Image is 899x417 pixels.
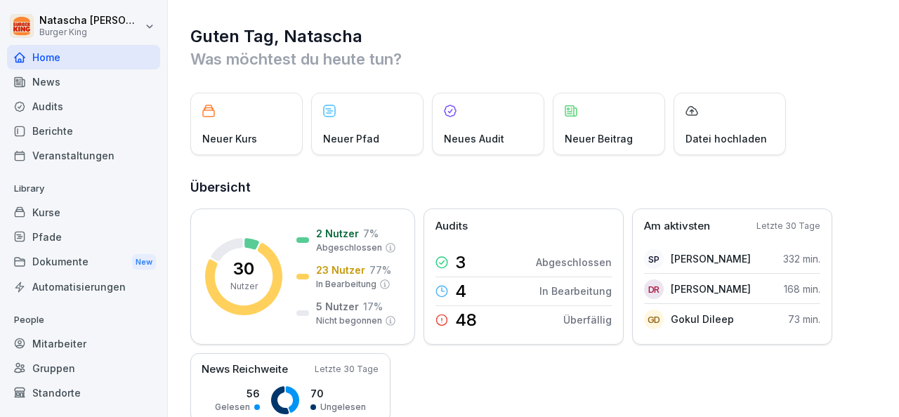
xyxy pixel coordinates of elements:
p: 56 [215,386,260,401]
p: Was möchtest du heute tun? [190,48,878,70]
a: Kurse [7,200,160,225]
p: Nutzer [230,280,258,293]
p: Library [7,178,160,200]
p: 73 min. [788,312,820,326]
p: 23 Nutzer [316,263,365,277]
p: Natascha [PERSON_NAME] [39,15,142,27]
p: People [7,309,160,331]
p: Gokul Dileep [671,312,734,326]
p: Audits [435,218,468,234]
p: Abgeschlossen [536,255,612,270]
div: GD [644,310,664,329]
h2: Übersicht [190,178,878,197]
p: 17 % [363,299,383,314]
p: In Bearbeitung [539,284,612,298]
p: 48 [455,312,477,329]
a: Standorte [7,380,160,405]
p: Gelesen [215,401,250,413]
p: Letzte 30 Tage [756,220,820,232]
p: 70 [310,386,366,401]
a: Gruppen [7,356,160,380]
p: 4 [455,283,466,300]
a: DokumenteNew [7,249,160,275]
p: News Reichweite [202,362,288,378]
p: Letzte 30 Tage [315,363,379,376]
p: 3 [455,254,466,271]
p: 77 % [369,263,391,277]
p: Neuer Pfad [323,131,379,146]
p: Ungelesen [320,401,366,413]
p: Neuer Beitrag [565,131,633,146]
div: SP [644,249,664,269]
a: News [7,69,160,94]
p: [PERSON_NAME] [671,282,751,296]
p: 7 % [363,226,379,241]
p: 168 min. [784,282,820,296]
a: Audits [7,94,160,119]
p: Überfällig [563,312,612,327]
p: In Bearbeitung [316,278,376,291]
p: Nicht begonnen [316,315,382,327]
a: Automatisierungen [7,274,160,299]
a: Home [7,45,160,69]
a: Berichte [7,119,160,143]
div: DR [644,279,664,299]
p: Am aktivsten [644,218,710,234]
p: [PERSON_NAME] [671,251,751,266]
a: Veranstaltungen [7,143,160,168]
p: 30 [233,260,254,277]
div: New [132,254,156,270]
div: Dokumente [7,249,160,275]
h1: Guten Tag, Natascha [190,25,878,48]
p: Neuer Kurs [202,131,257,146]
a: Pfade [7,225,160,249]
p: Abgeschlossen [316,241,382,254]
p: Datei hochladen [685,131,767,146]
p: 332 min. [783,251,820,266]
a: Mitarbeiter [7,331,160,356]
p: 2 Nutzer [316,226,359,241]
p: 5 Nutzer [316,299,359,314]
p: Burger King [39,27,142,37]
p: Neues Audit [444,131,504,146]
